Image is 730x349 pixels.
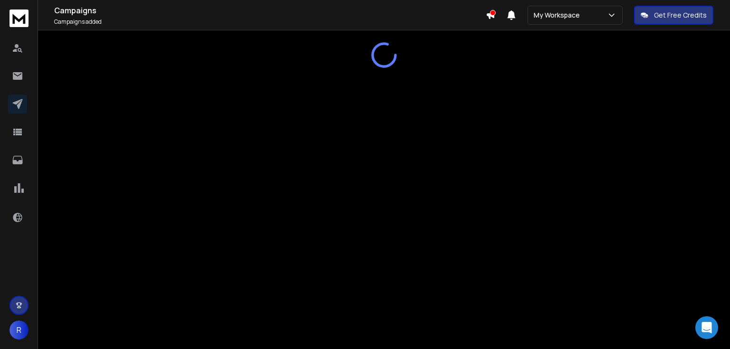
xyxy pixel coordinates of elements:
[54,18,486,26] p: Campaigns added
[10,321,29,340] button: R
[654,10,707,20] p: Get Free Credits
[54,5,486,16] h1: Campaigns
[10,9,29,27] img: logo
[634,6,713,25] button: Get Free Credits
[695,316,718,339] div: Open Intercom Messenger
[534,10,584,20] p: My Workspace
